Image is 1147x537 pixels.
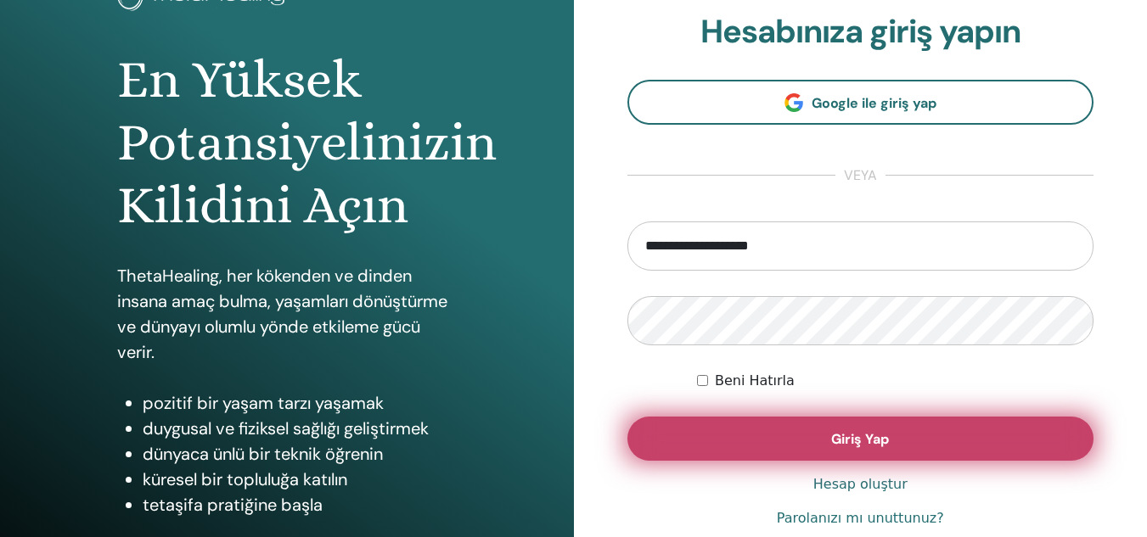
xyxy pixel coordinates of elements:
a: Hesap oluştur [813,474,908,495]
label: Beni Hatırla [715,371,795,391]
li: duygusal ve fiziksel sağlığı geliştirmek [143,416,457,441]
h1: En Yüksek Potansiyelinizin Kilidini Açın [117,48,457,238]
span: veya [835,165,886,186]
a: Google ile giriş yap [627,80,1094,125]
li: pozitif bir yaşam tarzı yaşamak [143,390,457,416]
span: Giriş Yap [831,430,889,448]
button: Giriş Yap [627,417,1094,461]
li: dünyaca ünlü bir teknik öğrenin [143,441,457,467]
span: Google ile giriş yap [812,94,936,112]
div: Keep me authenticated indefinitely or until I manually logout [697,371,1094,391]
li: tetaşifa pratiğine başla [143,492,457,517]
h2: Hesabınıza giriş yapın [627,13,1094,52]
li: küresel bir topluluğa katılın [143,467,457,492]
a: Parolanızı mı unuttunuz? [777,508,944,529]
p: ThetaHealing, her kökenden ve dinden insana amaç bulma, yaşamları dönüştürme ve dünyayı olumlu yö... [117,263,457,365]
